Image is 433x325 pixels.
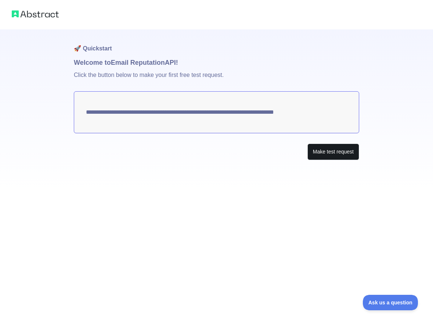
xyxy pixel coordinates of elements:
[74,57,359,68] h1: Welcome to Email Reputation API!
[74,29,359,57] h1: 🚀 Quickstart
[307,144,359,160] button: Make test request
[12,9,59,19] img: Abstract logo
[363,295,418,310] iframe: Toggle Customer Support
[74,68,359,91] p: Click the button below to make your first free test request.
